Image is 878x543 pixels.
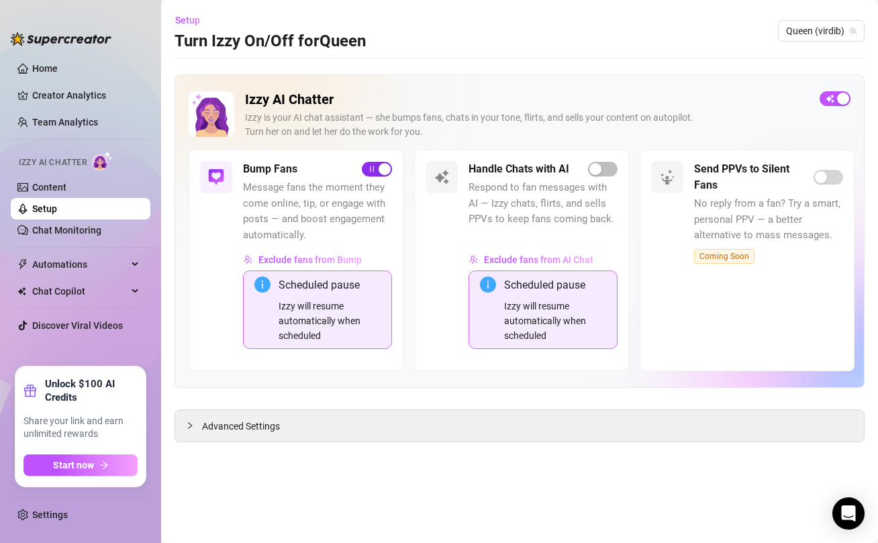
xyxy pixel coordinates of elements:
a: Team Analytics [32,117,98,128]
div: Izzy will resume automatically when scheduled [504,299,606,343]
img: logo-BBDzfeDw.svg [11,32,111,46]
span: Setup [175,15,200,26]
h5: Send PPVs to Silent Fans [694,161,814,193]
div: Scheduled pause [279,277,381,293]
img: Chat Copilot [17,287,26,296]
span: Advanced Settings [202,419,280,434]
img: AI Chatter [92,151,113,170]
span: gift [23,384,37,397]
img: svg%3e [659,169,675,185]
span: Share your link and earn unlimited rewards [23,415,138,441]
h2: Izzy AI Chatter [245,91,809,108]
a: Home [32,63,58,74]
span: Chat Copilot [32,281,128,302]
div: Izzy is your AI chat assistant — she bumps fans, chats in your tone, flirts, and sells your conte... [245,111,809,139]
img: svg%3e [244,255,253,264]
img: svg%3e [434,169,450,185]
div: Izzy will resume automatically when scheduled [279,299,381,343]
a: Chat Monitoring [32,225,101,236]
span: team [849,27,857,35]
span: Exclude fans from Bump [258,254,362,265]
span: Exclude fans from AI Chat [484,254,593,265]
span: thunderbolt [17,259,28,270]
a: Creator Analytics [32,85,140,106]
button: Start nowarrow-right [23,454,138,476]
a: Content [32,182,66,193]
span: Message fans the moment they come online, tip, or engage with posts — and boost engagement automa... [243,180,392,243]
button: Exclude fans from Bump [243,249,362,270]
span: Coming Soon [694,249,754,264]
a: Discover Viral Videos [32,320,123,331]
a: Setup [32,203,57,214]
span: Start now [53,460,94,471]
div: collapsed [186,418,202,433]
span: info-circle [480,277,496,293]
span: collapsed [186,422,194,430]
img: svg%3e [208,169,224,185]
h5: Handle Chats with AI [469,161,569,177]
span: No reply from a fan? Try a smart, personal PPV — a better alternative to mass messages. [694,196,843,244]
strong: Unlock $100 AI Credits [45,377,138,404]
span: arrow-right [99,460,109,470]
h5: Bump Fans [243,161,297,177]
h3: Turn Izzy On/Off for Queen [175,31,366,52]
button: Setup [175,9,211,31]
button: Exclude fans from AI Chat [469,249,594,270]
span: Respond to fan messages with AI — Izzy chats, flirts, and sells PPVs to keep fans coming back. [469,180,618,228]
div: Open Intercom Messenger [832,497,865,530]
img: Izzy AI Chatter [189,91,234,137]
span: Queen (virdib) [786,21,857,41]
a: Settings [32,509,68,520]
img: svg%3e [469,255,479,264]
span: Izzy AI Chatter [19,156,87,169]
div: Scheduled pause [504,277,606,293]
span: info-circle [254,277,271,293]
span: Automations [32,254,128,275]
